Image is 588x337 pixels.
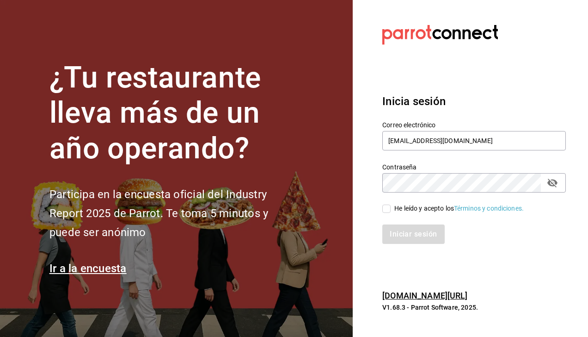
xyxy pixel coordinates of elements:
[382,121,566,128] label: Correo electrónico
[49,262,127,275] a: Ir a la encuesta
[382,291,467,300] a: [DOMAIN_NAME][URL]
[545,175,560,191] button: passwordField
[382,163,566,170] label: Contraseña
[394,204,524,213] div: He leído y acepto los
[382,131,566,150] input: Ingresa tu correo electrónico
[454,205,524,212] a: Términos y condiciones.
[382,303,566,312] p: V1.68.3 - Parrot Software, 2025.
[49,185,299,242] h2: Participa en la encuesta oficial del Industry Report 2025 de Parrot. Te toma 5 minutos y puede se...
[49,60,299,167] h1: ¿Tu restaurante lleva más de un año operando?
[382,93,566,110] h3: Inicia sesión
